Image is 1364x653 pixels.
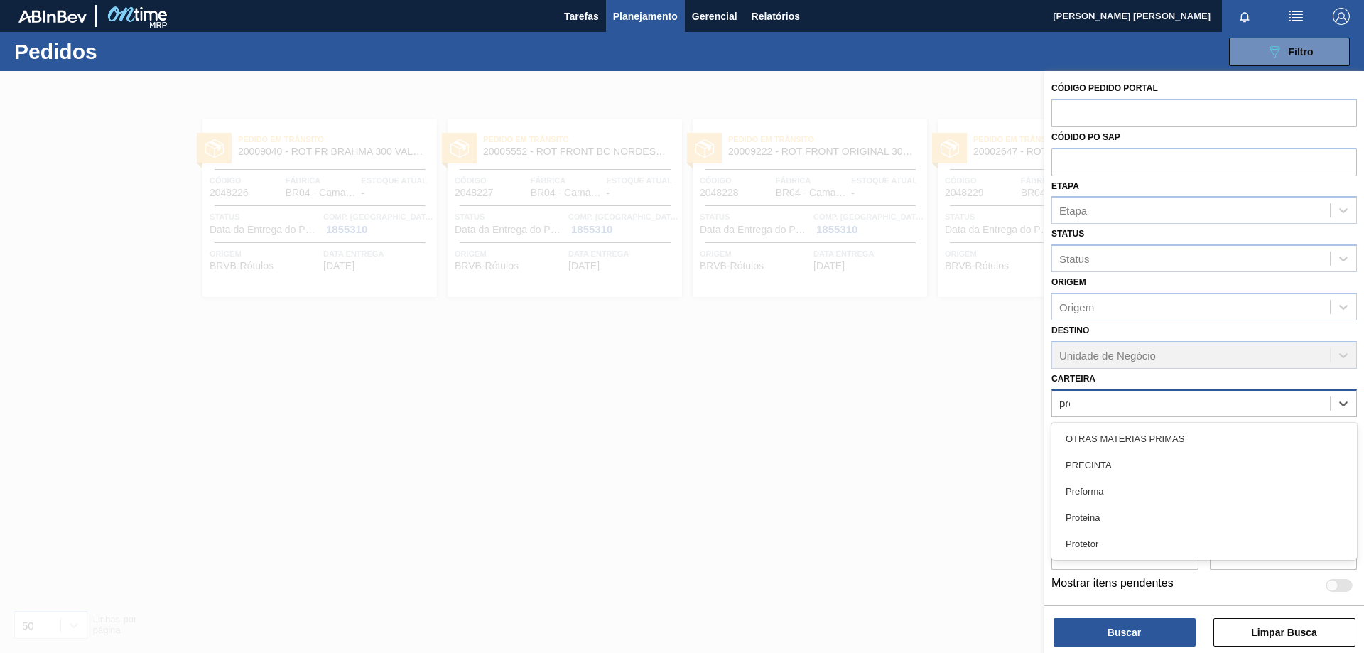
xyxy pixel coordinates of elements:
div: Etapa [1059,205,1087,217]
span: Filtro [1289,46,1314,58]
span: Gerencial [692,8,737,25]
div: Preforma [1051,478,1357,504]
img: Logout [1333,8,1350,25]
label: Destino [1051,325,1089,335]
label: Etapa [1051,181,1079,191]
button: Notificações [1222,6,1267,26]
label: Origem [1051,277,1086,287]
img: userActions [1287,8,1304,25]
img: TNhmsLtSVTkK8tSr43FrP2fwEKptu5GPRR3wAAAABJRU5ErkJggg== [18,10,87,23]
button: Filtro [1229,38,1350,66]
div: Proteina [1051,504,1357,531]
div: Status [1059,253,1090,265]
span: Tarefas [564,8,599,25]
div: Protetor [1051,531,1357,557]
div: OTRAS MATERIAS PRIMAS [1051,426,1357,452]
label: Mostrar itens pendentes [1051,577,1174,594]
label: Carteira [1051,374,1095,384]
h1: Pedidos [14,43,227,60]
div: Origem [1059,301,1094,313]
label: Códido PO SAP [1051,132,1120,142]
label: Código Pedido Portal [1051,83,1158,93]
span: Planejamento [613,8,678,25]
label: Material [1051,422,1095,432]
div: PRECINTA [1051,452,1357,478]
span: Relatórios [752,8,800,25]
label: Status [1051,229,1084,239]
